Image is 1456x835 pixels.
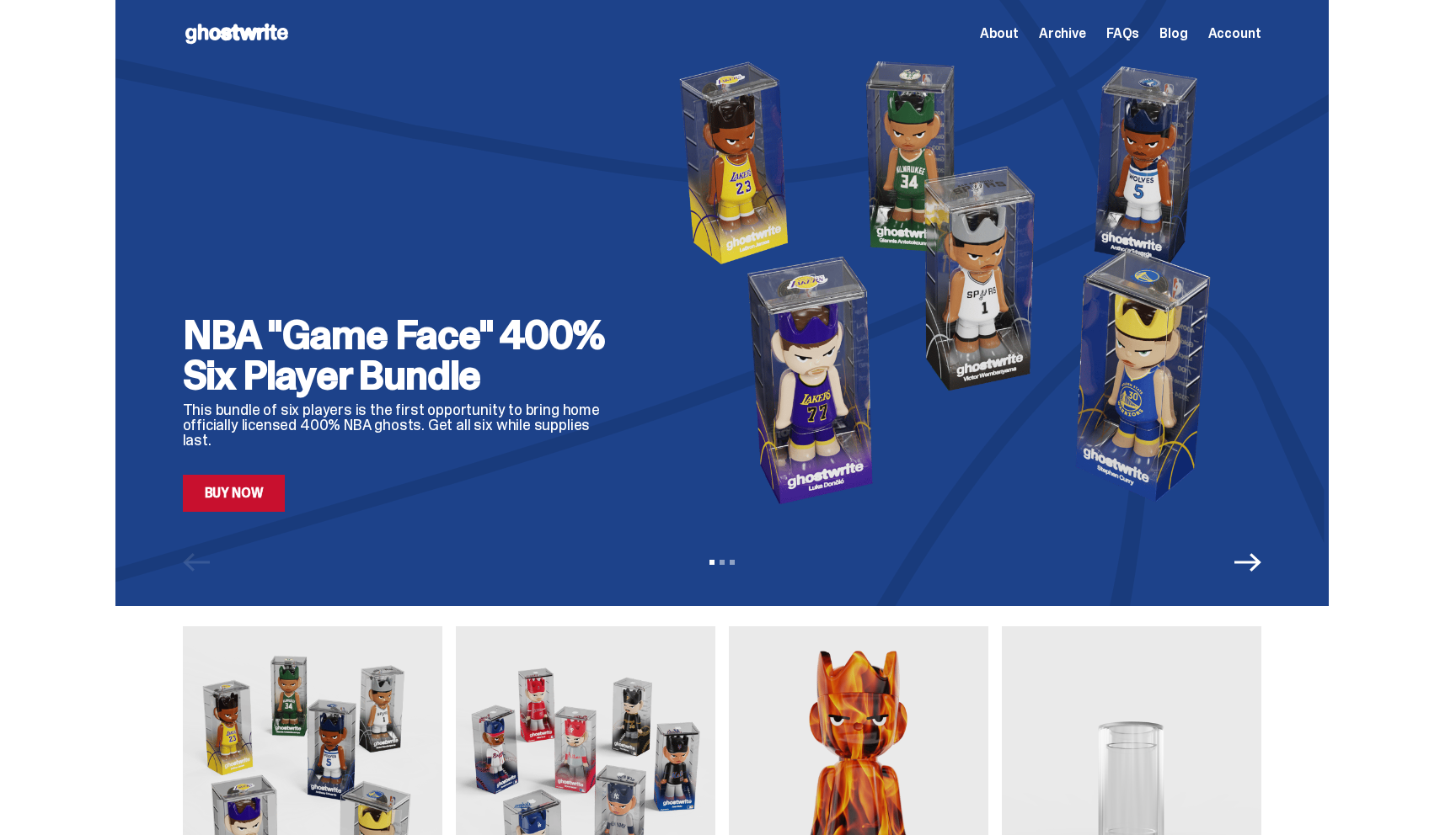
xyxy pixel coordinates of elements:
a: FAQs [1106,27,1139,40]
button: View slide 1 [709,560,715,565]
button: View slide 3 [730,560,735,565]
button: Next [1234,549,1261,576]
p: This bundle of six players is the first opportunity to bring home officially licensed 400% NBA gh... [183,402,621,448]
img: NBA "Game Face" 400% Six Player Bundle [648,52,1261,512]
a: Account [1208,27,1261,40]
button: View slide 2 [720,560,725,565]
a: Buy Now [183,475,286,512]
h2: NBA "Game Face" 400% Six Player Bundle [183,315,621,396]
a: Blog [1159,27,1187,40]
a: Archive [1039,27,1086,40]
a: About [980,27,1019,40]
